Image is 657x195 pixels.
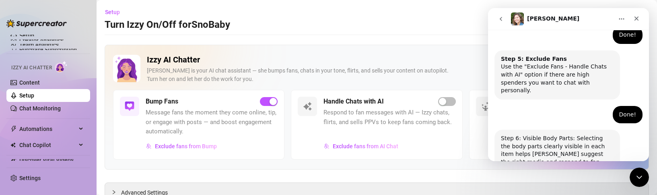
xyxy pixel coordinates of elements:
[19,175,41,181] a: Settings
[113,55,140,82] img: Izzy AI Chatter
[19,105,61,112] a: Chat Monitoring
[19,139,76,151] span: Chat Copilot
[111,190,116,195] span: collapsed
[6,19,67,27] img: logo-BBDzfeDw.svg
[6,122,132,171] div: Step 6: Visible Body Parts: Selecting the body parts clearly visible in each item helps [PERSON_N...
[146,97,178,106] h5: Bump Fans
[13,127,126,166] div: Step 6: Visible Body Parts: Selecting the body parts clearly visible in each item helps [PERSON_N...
[10,126,17,132] span: thunderbolt
[125,102,134,111] img: svg%3e
[19,79,40,86] a: Content
[19,46,77,53] a: Purchase Subscription
[6,122,154,180] div: Ella says…
[488,8,649,161] iframe: Intercom live chat
[19,32,34,39] a: Setup
[11,64,52,72] span: Izzy AI Chatter
[105,9,120,15] span: Setup
[303,102,312,111] img: svg%3e
[147,55,616,65] h2: Izzy AI Chatter
[323,108,455,127] span: Respond to fan messages with AI — Izzy chats, flirts, and sells PPVs to keep fans coming back.
[155,143,217,149] span: Exclude fans from Bump
[10,142,16,148] img: Chat Copilot
[333,143,398,149] span: Exclude fans from AI Chat
[19,41,59,48] a: Team Analytics
[323,140,399,153] button: Exclude fans from AI Chat
[147,66,616,83] div: [PERSON_NAME] is your AI chat assistant — she bumps fans, chats in your tone, flirts, and sells y...
[19,157,74,163] a: Discover Viral Videos
[105,6,126,19] button: Setup
[146,108,278,137] span: Message fans the moment they come online, tip, or engage with posts — and boost engagement automa...
[55,61,68,73] img: AI Chatter
[630,168,649,187] iframe: Intercom live chat
[19,34,84,47] a: Creator Analytics
[323,97,384,106] h5: Handle Chats with AI
[19,92,34,99] a: Setup
[481,102,490,111] img: svg%3e
[105,19,230,31] h3: Turn Izzy On/Off for SnoBaby
[324,143,330,149] img: svg%3e
[146,143,152,149] img: svg%3e
[19,122,76,135] span: Automations
[146,140,217,153] button: Exclude fans from Bump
